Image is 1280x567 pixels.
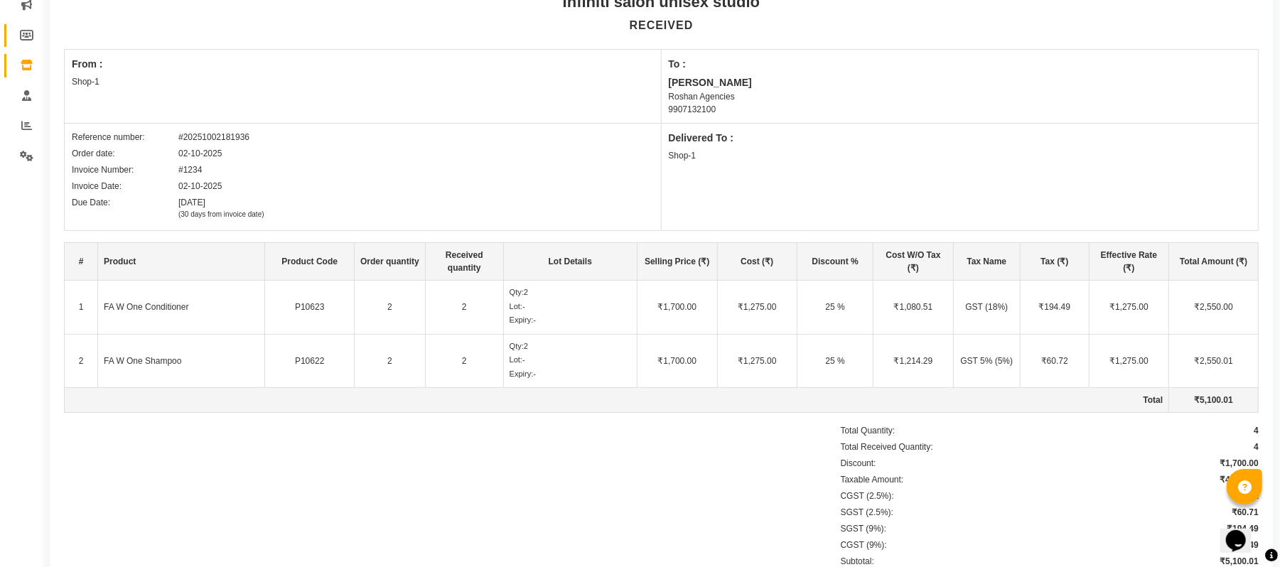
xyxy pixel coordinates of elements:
div: ₹60.71 [1232,506,1259,519]
div: From : [72,57,654,72]
td: ₹1,700.00 [638,334,718,388]
td: 25 % [797,281,873,335]
td: ₹194.49 [1020,281,1089,335]
td: FA W One Shampoo [98,334,265,388]
td: 2 [354,334,425,388]
div: Reference number: [72,131,178,144]
td: 2 [425,334,503,388]
div: [DATE] [178,196,264,220]
span: Qty: [510,288,524,296]
th: Cost W/O Tax (₹) [873,243,954,281]
td: ₹1,275.00 [717,281,797,335]
td: GST (18%) [953,281,1020,335]
td: Total [65,388,1169,413]
td: ₹2,550.01 [1169,334,1259,388]
td: ₹60.72 [1020,334,1089,388]
th: Effective Rate (₹) [1089,243,1169,281]
td: ₹5,100.01 [1169,388,1259,413]
div: - [510,301,631,313]
td: ₹1,275.00 [717,334,797,388]
td: P10622 [265,334,355,388]
div: 2 [510,286,631,298]
div: 9907132100 [669,103,1252,116]
td: 2 [65,334,98,388]
div: [PERSON_NAME] [669,75,1252,90]
div: - [510,368,631,380]
div: Invoice Number: [72,163,178,176]
div: Invoice Date: [72,180,178,193]
div: Shop-1 [669,149,1252,162]
iframe: chat widget [1220,510,1266,553]
td: 2 [354,281,425,335]
th: Product [98,243,265,281]
div: - [510,314,631,326]
span: Lot: [510,355,522,364]
div: RECEIVED [630,17,694,34]
div: SGST (9%): [841,522,886,535]
th: Received quantity [425,243,503,281]
div: 02-10-2025 [178,147,222,160]
div: CGST (2.5%): [841,490,894,502]
div: To : [669,57,1252,72]
span: Expiry: [510,369,534,378]
td: 2 [425,281,503,335]
div: Discount: [841,457,876,470]
div: Due Date: [72,196,178,220]
div: ₹1,700.00 [1220,457,1259,470]
td: ₹2,550.00 [1169,281,1259,335]
div: (30 days from invoice date) [178,209,264,220]
div: - [510,354,631,366]
div: Delivered To : [669,131,1252,146]
div: SGST (2.5%): [841,506,893,519]
div: Total Received Quantity: [841,441,933,453]
span: Qty: [510,342,524,350]
td: GST 5% (5%) [953,334,1020,388]
div: #20251002181936 [178,131,249,144]
span: Lot: [510,302,522,310]
div: Taxable Amount: [841,473,904,486]
div: Total Quantity: [841,424,896,437]
div: Order date: [72,147,178,160]
th: Tax Name [953,243,1020,281]
th: Discount % [797,243,873,281]
div: 02-10-2025 [178,180,222,193]
div: 4 [1254,424,1259,437]
td: 25 % [797,334,873,388]
td: 1 [65,281,98,335]
div: 4 [1254,441,1259,453]
td: ₹1,275.00 [1089,334,1169,388]
div: ₹4,589.60 [1220,473,1259,486]
td: ₹1,214.29 [873,334,954,388]
th: Lot Details [503,243,637,281]
td: ₹1,080.51 [873,281,954,335]
td: FA W One Conditioner [98,281,265,335]
td: P10623 [265,281,355,335]
span: Expiry: [510,315,534,324]
td: ₹1,275.00 [1089,281,1169,335]
div: Shop-1 [72,75,654,88]
th: Cost (₹) [717,243,797,281]
th: Order quantity [354,243,425,281]
div: Roshan Agencies [669,90,1252,103]
th: # [65,243,98,281]
td: ₹1,700.00 [638,281,718,335]
div: CGST (9%): [841,539,887,551]
th: Selling Price (₹) [638,243,718,281]
div: #1234 [178,163,202,176]
div: 2 [510,340,631,352]
th: Product Code [265,243,355,281]
th: Total Amount (₹) [1169,243,1259,281]
th: Tax (₹) [1020,243,1089,281]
